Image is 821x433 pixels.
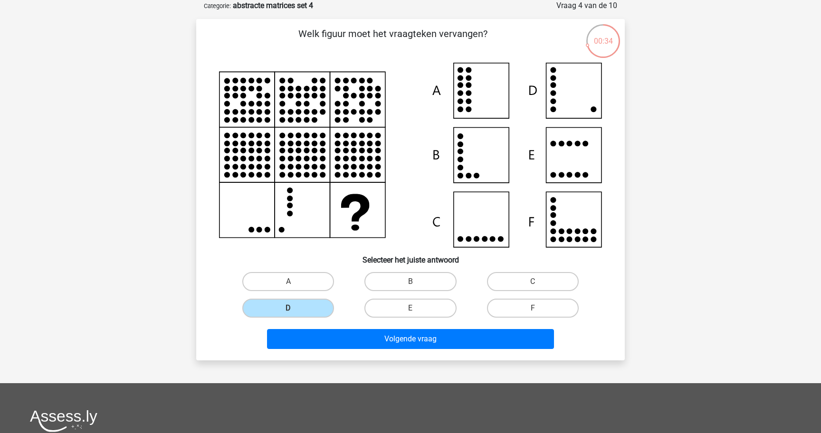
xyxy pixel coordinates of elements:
[242,299,334,318] label: D
[233,1,313,10] strong: abstracte matrices set 4
[211,27,574,55] p: Welk figuur moet het vraagteken vervangen?
[242,272,334,291] label: A
[585,23,621,47] div: 00:34
[487,272,579,291] label: C
[364,299,456,318] label: E
[267,329,554,349] button: Volgende vraag
[487,299,579,318] label: F
[211,248,610,264] h6: Selecteer het juiste antwoord
[30,410,97,432] img: Assessly logo
[364,272,456,291] label: B
[204,2,231,9] small: Categorie:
